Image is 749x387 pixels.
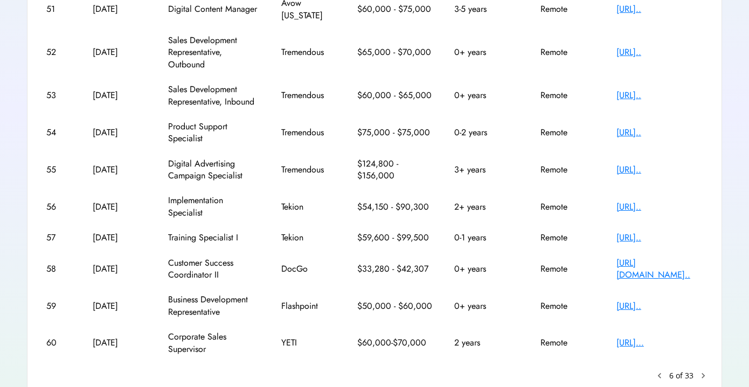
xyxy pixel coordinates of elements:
div: [DATE] [93,300,147,312]
div: [DATE] [93,201,147,213]
div: [DATE] [93,263,147,275]
div: 6 of 33 [669,370,693,381]
div: [DATE] [93,127,147,139]
div: [URL].. [616,127,703,139]
div: Tremendous [281,164,335,176]
div: Remote [540,164,594,176]
div: Flashpoint [281,300,335,312]
div: Remote [540,89,594,101]
div: Tekion [281,232,335,244]
div: Product Support Specialist [168,121,260,145]
div: Business Development Representative [168,294,260,318]
div: [DATE] [93,232,147,244]
div: [URL].. [616,46,703,58]
div: Remote [540,263,594,275]
div: $59,600 - $99,500 [357,232,433,244]
div: 0+ years [454,300,519,312]
div: 2 years [454,337,519,349]
div: [URL].. [616,232,703,244]
div: $60,000 - $75,000 [357,3,433,15]
div: 3+ years [454,164,519,176]
div: [URL]... [616,337,703,349]
div: $124,800 - $156,000 [357,158,433,182]
div: 0+ years [454,89,519,101]
div: [URL].. [616,3,703,15]
div: $75,000 - $75,000 [357,127,433,139]
div: 58 [46,263,71,275]
div: Tremendous [281,127,335,139]
div: Training Specialist I [168,232,260,244]
div: 0-1 years [454,232,519,244]
div: 0-2 years [454,127,519,139]
div: YETI [281,337,335,349]
div: [DATE] [93,337,147,349]
div: 51 [46,3,71,15]
div: Sales Development Representative, Inbound [168,84,260,108]
div: Remote [540,337,594,349]
div: [URL].. [616,300,703,312]
div: 59 [46,300,71,312]
div: Remote [540,3,594,15]
div: Implementation Specialist [168,195,260,219]
div: 3-5 years [454,3,519,15]
div: DocGo [281,263,335,275]
div: Tremendous [281,46,335,58]
button: keyboard_arrow_left [654,370,665,381]
div: 56 [46,201,71,213]
div: [DATE] [93,46,147,58]
div: Remote [540,232,594,244]
div: $60,000-$70,000 [357,337,433,349]
div: 60 [46,337,71,349]
div: $33,280 - $42,307 [357,263,433,275]
div: Remote [540,300,594,312]
div: $54,150 - $90,300 [357,201,433,213]
div: 0+ years [454,46,519,58]
div: Remote [540,201,594,213]
div: 2+ years [454,201,519,213]
div: 55 [46,164,71,176]
div: $65,000 - $70,000 [357,46,433,58]
div: Remote [540,127,594,139]
div: [DATE] [93,3,147,15]
div: Corporate Sales Supervisor [168,331,260,355]
div: [DATE] [93,164,147,176]
div: 54 [46,127,71,139]
div: 52 [46,46,71,58]
div: [URL].. [616,164,703,176]
div: Digital Content Manager [168,3,260,15]
button: chevron_right [698,370,709,381]
div: $50,000 - $60,000 [357,300,433,312]
div: 53 [46,89,71,101]
div: Digital Advertising Campaign Specialist [168,158,260,182]
div: [URL].. [616,201,703,213]
div: $60,000 - $65,000 [357,89,433,101]
div: Tremendous [281,89,335,101]
div: [URL].. [616,89,703,101]
div: 57 [46,232,71,244]
div: [URL][DOMAIN_NAME].. [616,257,703,281]
div: Sales Development Representative, Outbound [168,34,260,71]
div: [DATE] [93,89,147,101]
div: 0+ years [454,263,519,275]
div: Tekion [281,201,335,213]
div: Customer Success Coordinator II [168,257,260,281]
div: Remote [540,46,594,58]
